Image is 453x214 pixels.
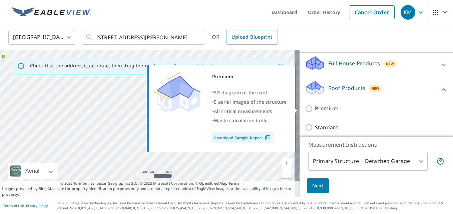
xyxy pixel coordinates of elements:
span: All critical measurements [214,108,272,114]
a: Cancel Order [349,5,395,19]
img: Premium [154,72,200,112]
p: Check that the address is accurate, then drag the marker over the correct structure. [30,63,222,69]
a: Current Level 18, Zoom Out [282,168,292,178]
div: [GEOGRAPHIC_DATA] [8,28,75,47]
p: Full House Products [328,59,380,67]
p: | [3,204,48,208]
img: EV Logo [12,7,91,17]
span: © 2025 TomTom, Earthstar Geographics SIO, © 2025 Microsoft Corporation, © [60,181,240,186]
div: • [212,88,287,97]
div: Full House ProductsNew [305,55,448,74]
button: Close [276,62,285,70]
div: OR [212,30,278,45]
p: Standard [315,123,339,132]
p: © 2025 Eagle View Technologies, Inc. and Pictometry International Corp. All Rights Reserved. Repo... [58,201,450,211]
a: Terms [229,181,240,186]
input: Search by address or latitude-longitude [96,28,191,47]
p: Premium [315,104,339,113]
a: Upload Blueprint [226,30,278,45]
a: Privacy Policy [26,203,48,208]
div: Aerial [8,163,58,179]
span: 3D diagram of the roof [214,89,267,96]
div: • [212,97,287,107]
div: • [212,116,287,125]
span: Waste calculation table [214,117,268,124]
p: Roof Products [328,84,365,92]
span: New [386,61,394,66]
span: New [371,86,380,91]
p: Measurement Instructions [308,141,444,149]
div: Premium [212,72,287,81]
span: Next [312,182,324,190]
a: OpenStreetMap [199,181,227,186]
div: Aerial [23,163,41,179]
a: Terms of Use [3,203,24,208]
div: Roof ProductsNew [305,80,448,99]
button: Next [307,178,329,193]
span: Your report will include the primary structure and a detached garage if one exists. [436,157,444,165]
div: • [212,107,287,116]
span: Upload Blueprint [232,33,272,41]
div: KM [401,5,415,20]
a: Download Sample Report [212,132,274,143]
a: Current Level 18, Zoom In [282,158,292,168]
div: Primary Structure + Detached Garage [308,152,428,171]
span: 5 aerial images of the structure [214,99,287,105]
img: Pdf Icon [263,135,272,141]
